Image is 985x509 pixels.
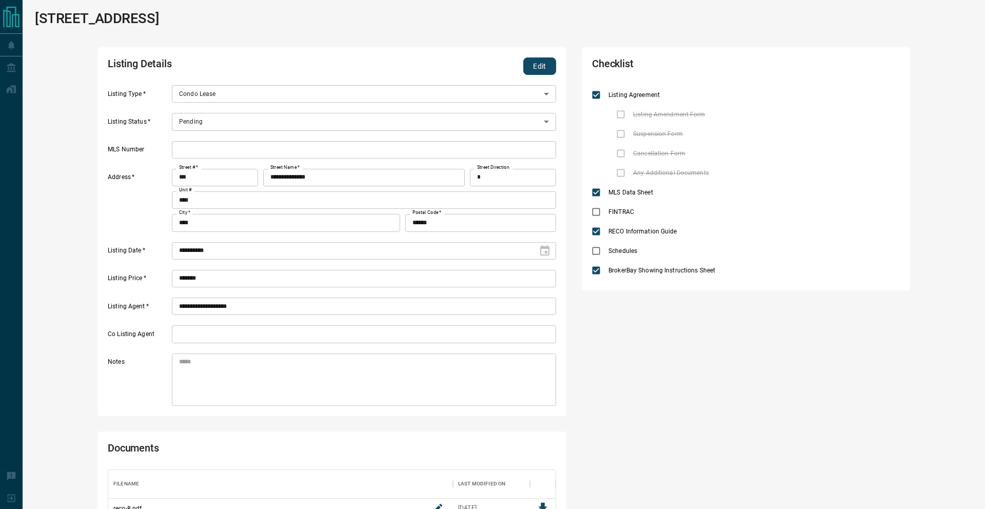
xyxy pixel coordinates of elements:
div: Condo Lease [172,85,556,103]
h2: Documents [108,442,377,459]
label: MLS Number [108,145,169,159]
span: Listing Amendment Form [631,110,707,119]
span: MLS Data Sheet [606,188,656,197]
label: Unit # [179,187,192,193]
span: BrokerBay Showing Instructions Sheet [606,266,718,275]
label: Street # [179,164,198,171]
div: Filename [113,469,139,498]
label: Street Name [270,164,300,171]
div: Last Modified On [458,469,505,498]
span: Suspension Form [631,129,685,139]
h2: Checklist [592,57,777,75]
label: Street Direction [477,164,509,171]
label: Notes [108,358,169,406]
button: Edit [523,57,556,75]
label: Co Listing Agent [108,330,169,343]
span: Any Additional Documents [631,168,712,178]
label: City [179,209,190,216]
label: Address [108,173,169,231]
label: Listing Status [108,118,169,131]
div: Last Modified On [453,469,530,498]
span: RECO Information Guide [606,227,679,236]
div: Filename [108,469,453,498]
label: Listing Type [108,90,169,103]
label: Postal Code [412,209,441,216]
span: Cancellation Form [631,149,688,158]
div: Pending [172,113,556,130]
label: Listing Price [108,274,169,287]
label: Listing Date [108,246,169,260]
span: Schedules [606,246,640,256]
span: Listing Agreement [606,90,662,100]
h1: [STREET_ADDRESS] [35,10,159,27]
span: FINTRAC [606,207,637,217]
label: Listing Agent [108,302,169,316]
h2: Listing Details [108,57,377,75]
